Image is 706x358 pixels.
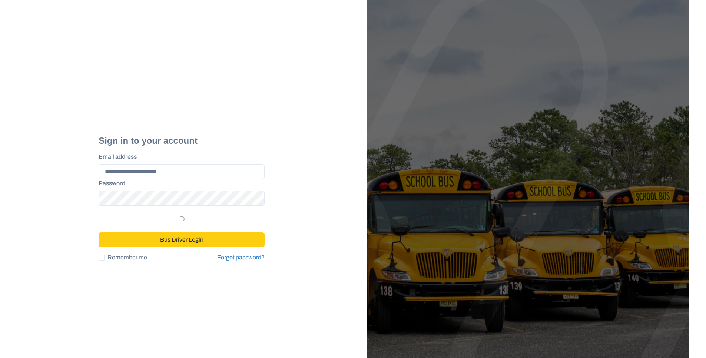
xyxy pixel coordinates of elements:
a: Bus Driver Login [99,233,265,239]
h2: Sign in to your account [99,136,265,146]
label: Password [99,179,260,188]
button: Bus Driver Login [99,232,265,247]
a: Forgot password? [217,253,265,262]
a: Forgot password? [217,254,265,261]
label: Email address [99,152,260,161]
span: Remember me [107,253,147,262]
